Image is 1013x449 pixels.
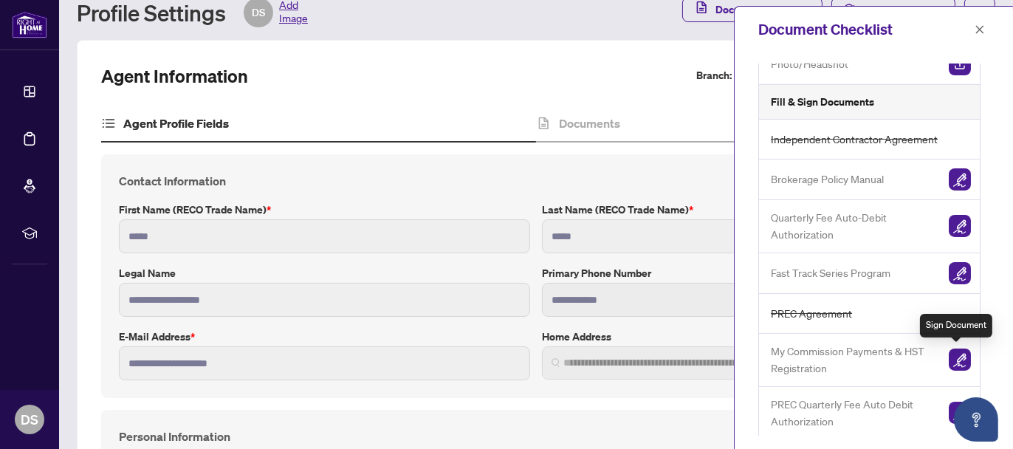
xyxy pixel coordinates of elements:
img: Upload Document [949,53,971,75]
span: DS [252,4,265,21]
span: Photo/Headshot [771,55,848,72]
img: logo [12,11,47,38]
label: Primary Phone Number [542,265,953,281]
span: Quarterly Fee Auto-Debit Authorization [771,209,937,244]
label: Home Address [542,329,953,345]
h4: Contact Information [119,172,953,190]
img: search_icon [552,358,560,367]
h2: Agent Information [101,64,248,88]
h4: Agent Profile Fields [123,114,229,132]
div: Sign Document [920,314,992,337]
span: DS [21,409,38,430]
span: Fast Track Series Program [771,264,890,281]
span: PREC Quarterly Fee Auto Debit Authorization [771,396,937,431]
h4: Documents [559,114,620,132]
img: Sign Document [949,215,971,237]
label: Branch: [696,67,732,84]
span: Brokerage Policy Manual [771,171,884,188]
img: Sign Document [949,349,971,371]
span: My Commission Payments & HST Registration [771,343,937,377]
div: Document Checklist [758,18,970,41]
img: Sign Document [949,168,971,191]
label: First Name (RECO Trade Name) [119,202,530,218]
img: Sign Document [949,402,971,424]
span: Independent Contractor Agreement [771,131,938,148]
button: Open asap [954,397,998,442]
h5: Fill & Sign Documents [771,94,874,110]
img: Sign Document [949,262,971,284]
label: Legal Name [119,265,530,281]
h4: Personal Information [119,428,953,445]
label: Last Name (RECO Trade Name) [542,202,953,218]
label: E-mail Address [119,329,530,345]
span: PREC Agreement [771,305,852,322]
span: close [975,24,985,35]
